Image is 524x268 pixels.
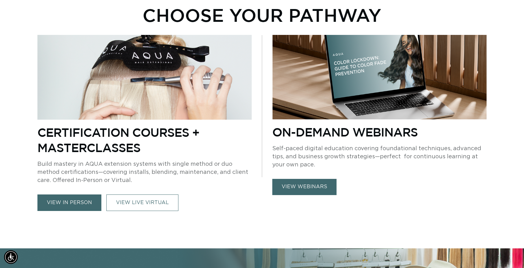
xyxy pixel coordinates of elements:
[37,194,101,211] a: view in person
[493,238,524,268] iframe: Chat Widget
[272,145,487,169] p: Self-paced digital education covering foundational techniques, advanced tips, and business growth...
[37,160,252,184] p: Build mastery in AQUA extension systems with single method or duo method certifications—covering ...
[143,4,381,26] p: Choose Your Pathway
[4,250,18,264] div: Accessibility Menu
[272,179,337,195] a: view webinars
[37,125,252,155] p: Certification Courses + Masterclasses
[272,124,487,140] p: On-Demand Webinars
[106,194,178,211] a: VIEW LIVE VIRTUAL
